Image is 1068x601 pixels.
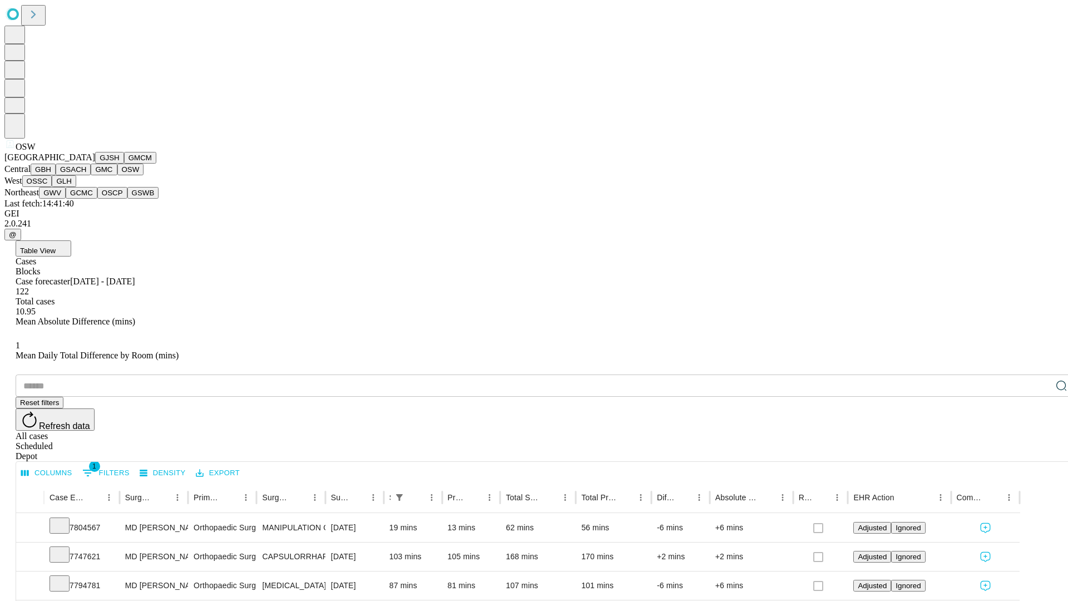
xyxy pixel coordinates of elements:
span: West [4,176,22,185]
div: 107 mins [506,572,570,600]
span: Table View [20,247,56,255]
button: Menu [365,490,381,505]
span: [GEOGRAPHIC_DATA] [4,152,95,162]
div: Scheduled In Room Duration [389,493,390,502]
div: 2.0.241 [4,219,1064,229]
div: MD [PERSON_NAME] [125,514,182,542]
button: Menu [775,490,790,505]
button: Menu [424,490,439,505]
button: Sort [617,490,633,505]
button: GCMC [66,187,97,199]
button: Sort [814,490,829,505]
div: Absolute Difference [715,493,758,502]
button: GBH [31,164,56,175]
button: GSWB [127,187,159,199]
span: Adjusted [858,553,887,561]
span: Ignored [896,524,921,532]
div: [DATE] [331,572,378,600]
span: 10.95 [16,307,36,316]
div: 103 mins [389,543,437,571]
button: Ignored [891,522,925,534]
button: Sort [291,490,307,505]
button: Sort [466,490,482,505]
div: CAPSULORRHAPHY ANTERIOR WITH LABRAL REPAIR SHOULDER [262,543,319,571]
div: +6 mins [715,572,788,600]
span: 122 [16,287,29,296]
span: @ [9,230,17,239]
div: Orthopaedic Surgery [194,514,251,542]
div: 7794781 [50,572,114,600]
button: Menu [1001,490,1017,505]
div: Case Epic Id [50,493,85,502]
span: 1 [89,461,100,472]
button: Ignored [891,580,925,592]
button: Density [137,465,189,482]
button: Table View [16,240,71,257]
span: OSW [16,142,36,151]
span: Central [4,164,31,174]
div: Surgery Name [262,493,290,502]
button: OSCP [97,187,127,199]
div: Total Scheduled Duration [506,493,541,502]
div: MD [PERSON_NAME] [125,543,182,571]
button: Adjusted [853,551,891,563]
div: +6 mins [715,514,788,542]
span: Ignored [896,582,921,590]
button: Menu [829,490,845,505]
button: Sort [350,490,365,505]
button: Expand [22,548,38,567]
button: Ignored [891,551,925,563]
div: Surgery Date [331,493,349,502]
div: 101 mins [581,572,646,600]
button: OSW [117,164,144,175]
button: GMC [91,164,117,175]
div: Resolved in EHR [799,493,813,502]
div: +2 mins [715,543,788,571]
button: Menu [633,490,649,505]
button: Expand [22,577,38,596]
div: 170 mins [581,543,646,571]
div: Primary Service [194,493,221,502]
span: Adjusted [858,582,887,590]
div: Surgeon Name [125,493,153,502]
button: Select columns [18,465,75,482]
span: Ignored [896,553,921,561]
span: Last fetch: 14:41:40 [4,199,74,208]
button: Export [193,465,243,482]
span: Northeast [4,188,39,197]
div: MD [PERSON_NAME] [125,572,182,600]
button: Adjusted [853,580,891,592]
div: Orthopaedic Surgery [194,543,251,571]
div: 105 mins [448,543,495,571]
button: Expand [22,519,38,538]
span: [DATE] - [DATE] [70,277,135,286]
span: Total cases [16,297,55,306]
div: Orthopaedic Surgery [194,572,251,600]
button: GJSH [95,152,124,164]
div: Comments [957,493,985,502]
span: Reset filters [20,398,59,407]
div: 168 mins [506,543,570,571]
div: GEI [4,209,1064,219]
div: +2 mins [657,543,704,571]
span: Refresh data [39,421,90,431]
button: Menu [170,490,185,505]
button: Sort [222,490,238,505]
button: Menu [691,490,707,505]
button: @ [4,229,21,240]
div: MANIPULATION OF KNEE [262,514,319,542]
button: Menu [307,490,323,505]
button: Menu [482,490,497,505]
button: GWV [39,187,66,199]
span: Mean Daily Total Difference by Room (mins) [16,351,179,360]
div: 1 active filter [392,490,407,505]
button: GMCM [124,152,156,164]
button: Refresh data [16,408,95,431]
div: -6 mins [657,514,704,542]
button: Sort [408,490,424,505]
div: EHR Action [853,493,894,502]
button: GLH [52,175,76,187]
div: [MEDICAL_DATA] SUBACROMIAL DECOMPRESSION [262,572,319,600]
button: Sort [759,490,775,505]
div: [DATE] [331,514,378,542]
